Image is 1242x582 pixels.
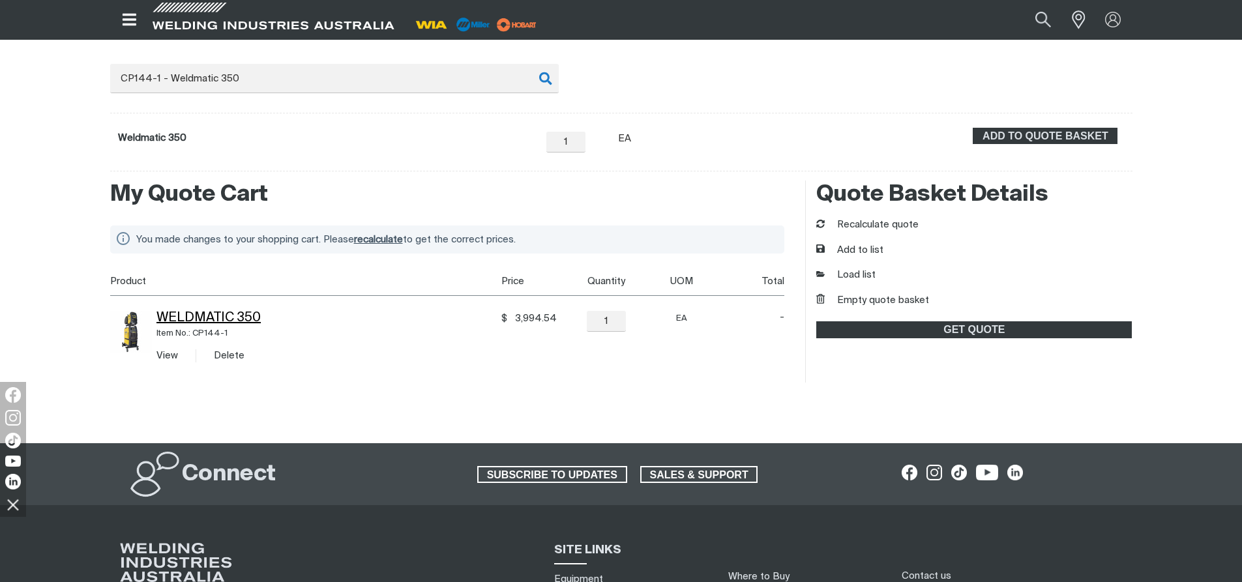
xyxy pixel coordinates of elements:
span: GET QUOTE [818,321,1131,338]
img: miller [493,15,540,35]
img: Instagram [5,410,21,426]
span: SALES & SUPPORT [642,466,757,483]
button: Recalculate quote [816,218,919,233]
img: hide socials [2,493,24,516]
button: Delete Weldmatic 350 [214,348,244,363]
h2: Connect [182,460,276,489]
button: Empty quote basket [816,293,929,308]
span: 3,994.54 [511,312,557,325]
img: LinkedIn [5,474,21,489]
button: Add to list [816,243,883,258]
div: EA [656,311,708,326]
span: SUBSCRIBE TO UPDATES [479,466,626,483]
img: Facebook [5,387,21,403]
input: Product name or item number... [1004,5,1065,35]
span: - [739,311,784,324]
span: ADD TO QUOTE BASKET [974,128,1116,145]
th: Price [497,267,557,296]
a: SALES & SUPPORT [640,466,758,483]
span: $ [501,312,507,325]
a: Where to Buy [728,572,790,581]
img: Weldmatic 350 [110,311,152,353]
th: UOM [651,267,708,296]
th: Total [708,267,785,296]
span: recalculate cart [354,235,403,244]
th: Product [110,267,497,296]
button: Add Weldmatic 350 to the shopping cart [973,128,1117,145]
div: Product or group for quick order [110,64,1132,171]
a: GET QUOTE [816,321,1132,338]
a: Weldmatic 350 [156,312,261,325]
a: miller [493,20,540,29]
img: YouTube [5,456,21,467]
a: SUBSCRIBE TO UPDATES [477,466,627,483]
h2: My Quote Cart [110,181,785,209]
input: Product name or item number... [110,64,559,93]
a: Weldmatic 350 [118,133,186,143]
a: View Weldmatic 350 [156,351,178,360]
h2: Quote Basket Details [816,181,1132,209]
a: Load list [816,268,876,283]
img: TikTok [5,433,21,448]
div: Item No.: CP144-1 [156,326,497,341]
span: SITE LINKS [554,544,621,556]
th: Quantity [557,267,651,296]
div: EA [618,132,632,147]
div: You made changes to your shopping cart. Please to get the correct prices. [136,231,769,248]
button: Search products [1021,5,1065,35]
